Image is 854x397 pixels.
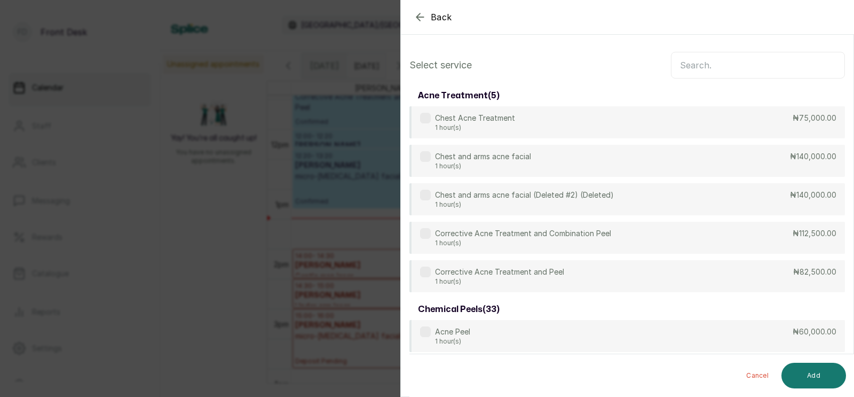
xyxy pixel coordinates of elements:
p: Chest and arms acne facial [435,151,531,162]
p: 1 hour(s) [435,277,564,286]
p: 1 hour(s) [435,123,515,132]
input: Search. [671,52,845,79]
p: Corrective Acne Treatment and Peel [435,267,564,277]
p: ₦82,500.00 [793,267,836,277]
p: Acne Peel [435,326,470,337]
span: Back [431,11,452,24]
p: ₦140,000.00 [790,190,836,200]
p: 1 hour(s) [435,337,470,346]
p: ₦75,000.00 [793,113,836,123]
p: 1 hour(s) [435,200,614,209]
p: 1 hour(s) [435,239,611,247]
button: Cancel [738,363,777,388]
h3: chemical peels ( 33 ) [418,303,500,316]
p: Corrective Acne Treatment and Combination Peel [435,228,611,239]
p: ₦60,000.00 [793,326,836,337]
p: Chest and arms acne facial (Deleted #2) (Deleted) [435,190,614,200]
button: Back [414,11,452,24]
p: Select service [409,58,472,73]
p: 1 hour(s) [435,162,531,170]
button: Add [781,363,846,388]
h3: acne treatment ( 5 ) [418,89,500,102]
p: Chest Acne Treatment [435,113,515,123]
p: ₦140,000.00 [790,151,836,162]
p: ₦112,500.00 [793,228,836,239]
